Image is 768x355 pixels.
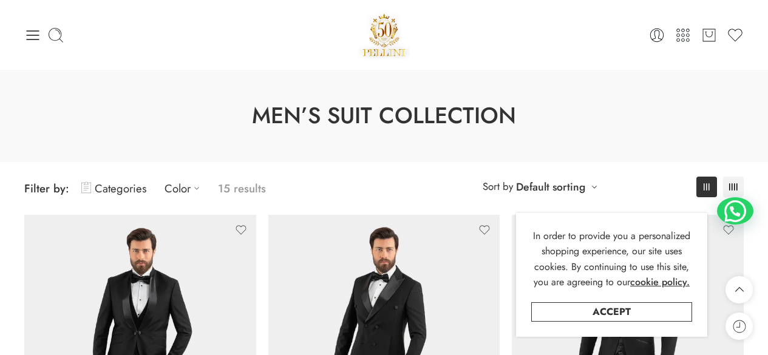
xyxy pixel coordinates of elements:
a: Wishlist [727,27,744,44]
a: Pellini - [358,9,410,61]
a: Default sorting [516,178,585,195]
a: Accept [531,302,692,322]
span: Filter by: [24,180,69,197]
span: In order to provide you a personalized shopping experience, our site uses cookies. By continuing ... [533,229,690,289]
h1: Men’s Suit Collection [30,100,738,132]
a: cookie policy. [630,274,690,290]
a: Color [165,174,206,203]
a: Cart [701,27,718,44]
p: 15 results [218,174,266,203]
a: Categories [81,174,146,203]
span: Sort by [483,177,513,197]
a: Login / Register [648,27,665,44]
img: Pellini [358,9,410,61]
